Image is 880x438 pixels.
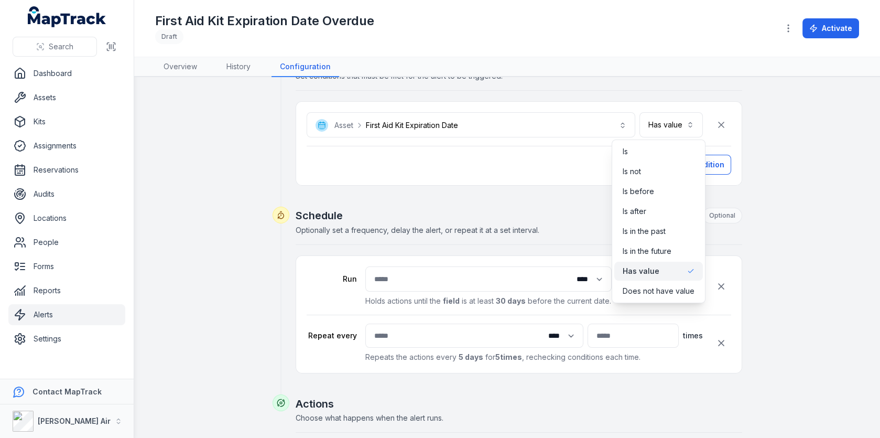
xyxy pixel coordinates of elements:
span: Does not have value [623,286,694,296]
span: Is in the future [623,246,671,257]
span: Is not [623,166,641,177]
span: Is in the past [623,226,666,237]
span: Is after [623,206,646,217]
span: Is [623,146,628,157]
span: Is before [623,186,654,197]
span: Has value [623,266,659,276]
div: Has value [612,140,705,303]
button: Has value [639,112,703,137]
